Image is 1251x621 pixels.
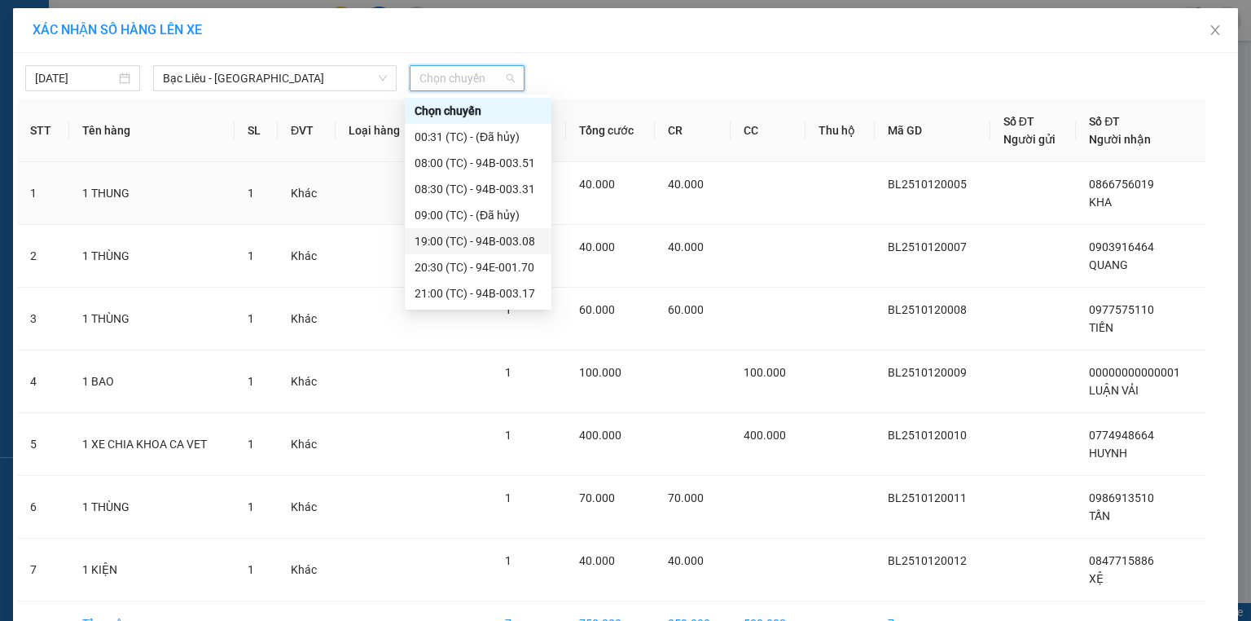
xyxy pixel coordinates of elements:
td: Khác [278,350,335,413]
span: KHA [1089,196,1112,209]
span: XỆ [1089,572,1104,585]
div: 08:00 (TC) - 94B-003.51 [415,154,542,172]
span: 70.000 [668,491,704,504]
td: 4 [17,350,69,413]
th: Thu hộ [805,99,875,162]
td: 2 [17,225,69,288]
span: 1 [505,303,511,316]
span: 60.000 [579,303,615,316]
span: 1 [248,187,254,200]
td: Khác [278,162,335,225]
th: Mã GD [875,99,990,162]
input: 12/10/2025 [35,69,116,87]
span: 0866756019 [1089,178,1154,191]
span: 400.000 [744,429,786,442]
span: Số ĐT [1089,115,1120,128]
span: BL2510120009 [888,366,967,379]
span: 1 [505,554,511,567]
span: 0977575110 [1089,303,1154,316]
span: 1 [505,491,511,504]
th: Tên hàng [69,99,235,162]
span: Người gửi [1003,133,1056,146]
span: 1 [248,312,254,325]
span: 0903916464 [1089,240,1154,253]
span: 1 [248,438,254,451]
th: SL [235,99,278,162]
span: 60.000 [668,303,704,316]
span: 1 [248,249,254,262]
span: environment [94,39,107,52]
span: BL2510120011 [888,491,967,504]
span: down [378,73,388,83]
td: 3 [17,288,69,350]
td: 1 XE CHIA KHOA CA VET [69,413,235,476]
td: 1 THUNG [69,162,235,225]
td: 1 KIỆN [69,539,235,601]
span: Số ĐT [1003,115,1034,128]
span: 40.000 [668,554,704,567]
div: Chọn chuyến [405,98,551,124]
span: 400.000 [579,429,621,442]
span: HUYNH [1089,447,1127,460]
span: XÁC NHẬN SỐ HÀNG LÊN XE [33,22,202,37]
span: LUẬN VẢI [1089,384,1139,397]
div: 19:00 (TC) - 94B-003.08 [415,232,542,250]
div: 20:30 (TC) - 94E-001.70 [415,258,542,276]
td: Khác [278,476,335,539]
span: 70.000 [579,491,615,504]
b: Nhà Xe Hà My [94,11,217,31]
span: 1 [248,563,254,576]
span: 40.000 [579,178,615,191]
li: 995 [PERSON_NAME] [7,36,310,56]
span: 00000000000001 [1089,366,1180,379]
div: Chọn chuyến [415,102,542,120]
span: 0847715886 [1089,554,1154,567]
span: Chọn chuyến [419,66,515,90]
span: 40.000 [579,240,615,253]
th: STT [17,99,69,162]
div: 08:30 (TC) - 94B-003.31 [415,180,542,198]
th: CC [731,99,805,162]
span: QUANG [1089,258,1128,271]
th: Loại hàng [336,99,421,162]
td: 7 [17,539,69,601]
span: Bạc Liêu - Sài Gòn [163,66,387,90]
td: 1 BAO [69,350,235,413]
span: 40.000 [668,240,704,253]
span: BL2510120005 [888,178,967,191]
span: 1 [505,366,511,379]
span: phone [94,59,107,73]
td: 6 [17,476,69,539]
span: TẤN [1089,509,1110,522]
div: 21:00 (TC) - 94B-003.17 [415,284,542,302]
td: 5 [17,413,69,476]
span: BL2510120012 [888,554,967,567]
td: 1 THÙNG [69,476,235,539]
span: Người nhận [1089,133,1151,146]
b: GỬI : Bến Xe Bạc Liêu [7,102,226,129]
th: CR [655,99,730,162]
th: ĐVT [278,99,335,162]
span: 40.000 [668,178,704,191]
td: 1 THÙNG [69,225,235,288]
span: BL2510120007 [888,240,967,253]
td: Khác [278,539,335,601]
span: 1 [248,500,254,513]
span: 0774948664 [1089,429,1154,442]
span: close [1209,24,1222,37]
td: Khác [278,288,335,350]
span: BL2510120010 [888,429,967,442]
span: 1 [248,375,254,388]
li: 0946 508 595 [7,56,310,77]
span: 40.000 [579,554,615,567]
th: Tổng cước [566,99,655,162]
span: 0986913510 [1089,491,1154,504]
span: TIẾN [1089,321,1113,334]
td: 1 [17,162,69,225]
td: Khác [278,225,335,288]
div: 09:00 (TC) - (Đã hủy) [415,206,542,224]
div: 00:31 (TC) - (Đã hủy) [415,128,542,146]
span: 100.000 [744,366,786,379]
span: 100.000 [579,366,621,379]
button: Close [1192,8,1238,54]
